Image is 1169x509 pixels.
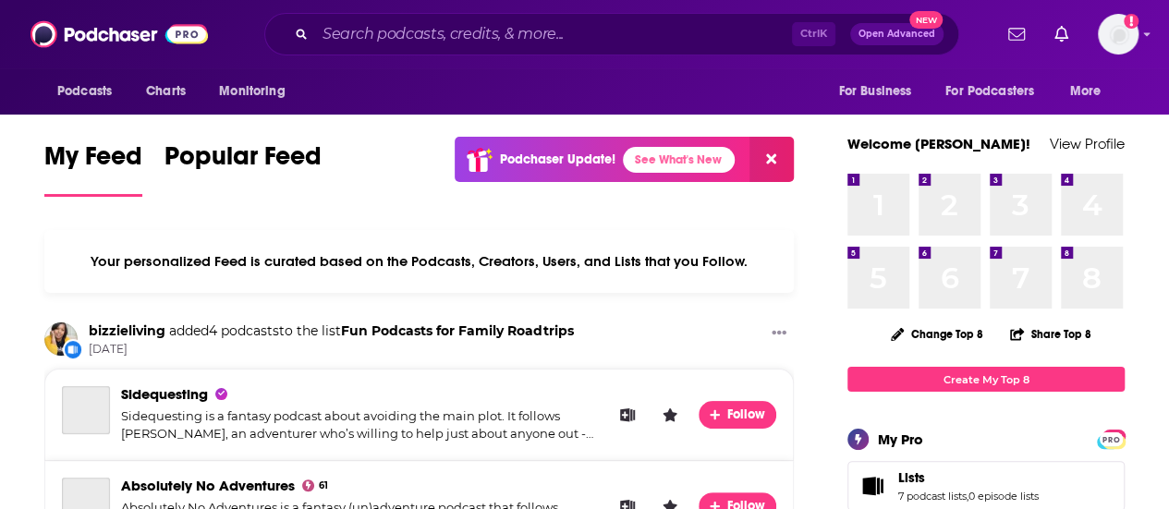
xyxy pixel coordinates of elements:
span: Monitoring [219,79,285,104]
a: Show notifications dropdown [1047,18,1076,50]
span: More [1070,79,1102,104]
span: For Podcasters [945,79,1034,104]
button: Open AdvancedNew [850,23,944,45]
a: Absolutely No Adventures [121,477,295,494]
div: New List [63,339,83,359]
span: Popular Feed [164,140,322,183]
button: open menu [1057,74,1125,109]
span: PRO [1100,432,1122,446]
a: 0 episode lists [968,490,1039,503]
button: Follow [699,401,776,429]
a: View Profile [1050,135,1125,152]
span: For Business [838,79,911,104]
a: Lists [898,469,1039,486]
a: Sidequesting [121,385,208,403]
button: open menu [206,74,309,109]
img: User Profile [1098,14,1139,55]
span: Lists [898,469,925,486]
a: Welcome [PERSON_NAME]! [847,135,1030,152]
img: bizzieliving [44,322,78,356]
a: Popular Feed [164,140,322,197]
div: Search podcasts, credits, & more... [264,13,959,55]
svg: Add a profile image [1124,14,1139,29]
span: Podcasts [57,79,112,104]
span: 61 [319,482,328,490]
span: New [909,11,943,29]
a: bizzieliving [89,322,165,339]
a: 61 [302,479,328,491]
button: open menu [44,74,136,109]
span: My Feed [44,140,142,183]
button: Show More Button [764,322,794,345]
input: Search podcasts, credits, & more... [315,19,792,49]
span: Ctrl K [792,22,835,46]
a: Sidequesting [62,386,110,434]
button: Add to List [614,401,641,429]
a: My Feed [44,140,142,197]
a: Show notifications dropdown [1001,18,1032,50]
span: Logged in as sierra.swanson [1098,14,1139,55]
button: Leave a Rating [656,401,684,429]
a: Create My Top 8 [847,367,1125,392]
button: open menu [933,74,1061,109]
h3: to the list [89,322,574,340]
span: added 4 podcasts [169,322,279,339]
a: PRO [1100,431,1122,445]
div: Sidequesting is a fantasy podcast about avoiding the main plot. It follows [PERSON_NAME], an adve... [121,407,599,443]
div: My Pro [878,430,923,448]
span: [DATE] [89,342,574,358]
span: Open Advanced [858,30,935,39]
a: Charts [134,74,197,109]
a: Fun Podcasts for Family Roadtrips [341,322,574,339]
span: Follow [727,406,767,422]
span: , [967,490,968,503]
p: Podchaser Update! [500,151,615,167]
img: Podchaser - Follow, Share and Rate Podcasts [30,17,208,52]
span: Charts [146,79,186,104]
button: Change Top 8 [880,322,994,345]
a: 7 podcast lists [898,490,967,503]
button: Share Top 8 [1009,316,1092,352]
div: Your personalized Feed is curated based on the Podcasts, Creators, Users, and Lists that you Follow. [44,230,794,293]
button: Show profile menu [1098,14,1139,55]
a: See What's New [623,147,735,173]
button: open menu [825,74,934,109]
a: Lists [854,473,891,499]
